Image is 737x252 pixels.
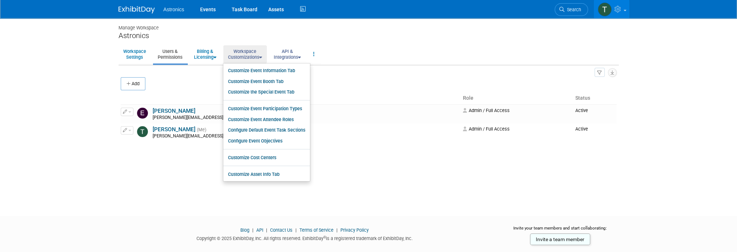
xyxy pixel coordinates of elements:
[153,126,195,133] a: [PERSON_NAME]
[223,45,267,63] a: WorkspaceCustomizations
[323,235,326,239] sup: ®
[269,45,306,63] a: API &Integrations
[575,108,588,113] span: Active
[153,115,458,121] div: [PERSON_NAME][EMAIL_ADDRESS][PERSON_NAME][DOMAIN_NAME]
[119,45,151,63] a: WorkspaceSettings
[153,108,195,114] a: [PERSON_NAME]
[555,3,588,16] a: Search
[223,152,310,163] a: Customize Cost Centers
[223,87,310,98] a: Customize the Special Event Tab
[572,92,617,104] th: Status
[223,65,310,76] a: Customize Event Information Tab
[598,3,612,16] img: Tiffany Branin
[564,7,581,12] span: Search
[460,92,572,104] th: Role
[119,234,491,242] div: Copyright © 2025 ExhibitDay, Inc. All rights reserved. ExhibitDay is a registered trademark of Ex...
[223,103,310,114] a: Customize Event Participation Types
[119,18,619,31] div: Manage Workspace
[223,136,310,146] a: Configure Event Objectives
[189,45,221,63] a: Billing &Licensing
[530,234,590,245] a: Invite a team member
[223,76,310,87] a: Customize Event Booth Tab
[223,125,310,136] a: Configure Default Event Task Sections
[575,126,588,132] span: Active
[121,77,145,90] button: Add
[223,169,310,180] a: Customize Asset Info Tab
[240,227,249,233] a: Blog
[463,126,510,132] span: Admin / Full Access
[270,227,293,233] a: Contact Us
[256,227,263,233] a: API
[264,227,269,233] span: |
[197,127,206,132] span: (Me)
[119,31,619,40] div: Astronics
[223,114,310,125] a: Customize Event Attendee Roles
[137,108,148,119] img: Elizabeth Cortes
[463,108,510,113] span: Admin / Full Access
[299,227,334,233] a: Terms of Service
[502,225,619,236] div: Invite your team members and start collaborating:
[153,45,187,63] a: Users &Permissions
[335,227,339,233] span: |
[163,7,185,12] span: Astronics
[340,227,369,233] a: Privacy Policy
[153,133,458,139] div: [PERSON_NAME][EMAIL_ADDRESS][PERSON_NAME][DOMAIN_NAME]
[137,126,148,137] img: Tiffany Branin
[119,6,155,13] img: ExhibitDay
[294,227,298,233] span: |
[251,227,255,233] span: |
